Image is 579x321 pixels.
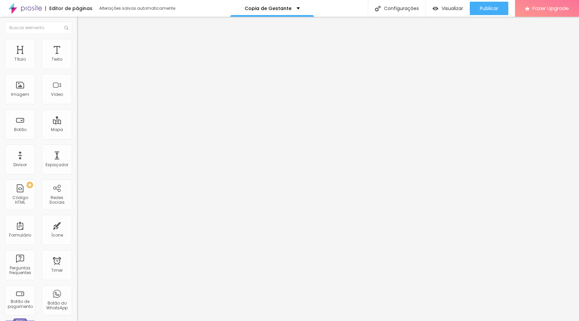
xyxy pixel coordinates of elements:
div: Mapa [51,127,63,132]
div: Alterações salvas automaticamente [99,6,176,10]
input: Buscar elemento [5,22,72,34]
div: Editor de páginas [45,6,92,11]
div: Espaçador [46,163,68,167]
div: Ícone [51,233,63,238]
img: Icone [375,6,381,11]
div: Imagem [11,92,29,97]
div: Botão de pagamento [7,299,33,309]
img: view-1.svg [433,6,438,11]
img: Icone [64,26,68,30]
iframe: Editor [77,17,579,321]
div: Código HTML [7,195,33,205]
span: Visualizar [442,6,463,11]
button: Visualizar [426,2,470,15]
p: Copia de Gestante [245,6,292,11]
div: Botão do WhatsApp [44,301,70,311]
div: Formulário [9,233,31,238]
span: Publicar [480,6,498,11]
div: Vídeo [51,92,63,97]
div: Divisor [13,163,27,167]
span: Fazer Upgrade [532,5,569,11]
div: Redes Sociais [44,195,70,205]
div: Timer [51,268,63,273]
button: Publicar [470,2,508,15]
div: Perguntas frequentes [7,266,33,275]
div: Texto [52,57,62,62]
div: Título [14,57,26,62]
div: Botão [14,127,26,132]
